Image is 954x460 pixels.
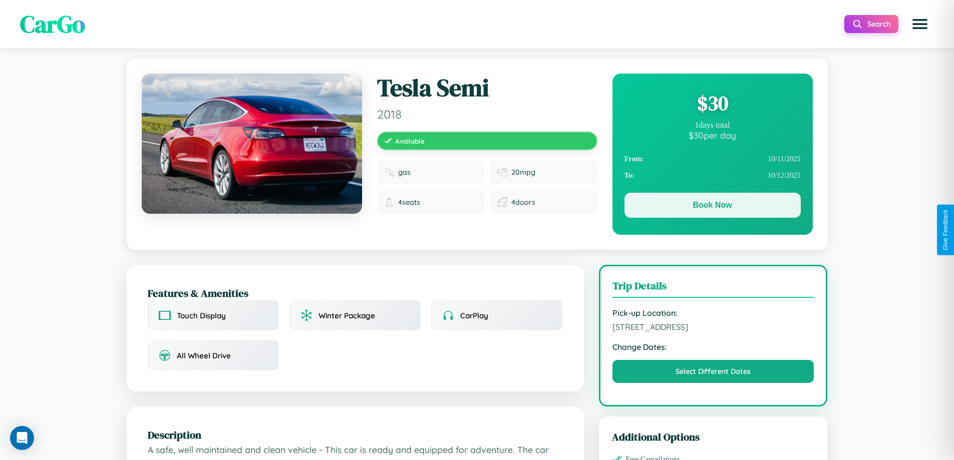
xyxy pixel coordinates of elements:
span: [STREET_ADDRESS] [612,322,814,332]
img: Tesla Semi 2018 [142,74,362,214]
span: 20 mpg [511,168,535,177]
span: All Wheel Drive [177,351,231,360]
button: Book Now [624,193,801,218]
span: Search [867,20,890,29]
h3: Additional Options [612,429,815,444]
div: $ 30 per day [624,130,801,141]
div: 10 / 12 / 2025 [624,167,801,184]
h1: Tesla Semi [377,74,597,103]
strong: Change Dates: [612,342,814,352]
strong: Pick-up Location: [612,308,814,318]
h2: Description [148,427,563,442]
button: Select Different Dates [612,360,814,383]
div: 10 / 11 / 2025 [624,151,801,167]
h3: Trip Details [612,278,814,298]
img: Doors [497,197,507,207]
img: Seats [384,197,394,207]
button: Search [844,15,898,33]
button: Open menu [906,10,934,38]
span: gas [398,168,411,177]
div: $ 30 [624,90,801,117]
span: 4 doors [511,198,535,207]
span: Touch Display [177,311,226,320]
h2: Features & Amenities [148,286,563,300]
div: Give Feedback [942,210,949,250]
strong: From: [624,155,644,163]
img: Fuel efficiency [497,167,507,177]
div: Open Intercom Messenger [10,426,34,450]
span: Available [395,137,425,145]
span: 4 seats [398,198,420,207]
span: CarPlay [460,311,488,320]
span: Winter Package [319,311,375,320]
img: Fuel type [384,167,394,177]
span: 2018 [377,107,597,122]
span: CarGo [20,8,85,41]
strong: To: [624,171,634,180]
div: 1 days total [624,121,801,130]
